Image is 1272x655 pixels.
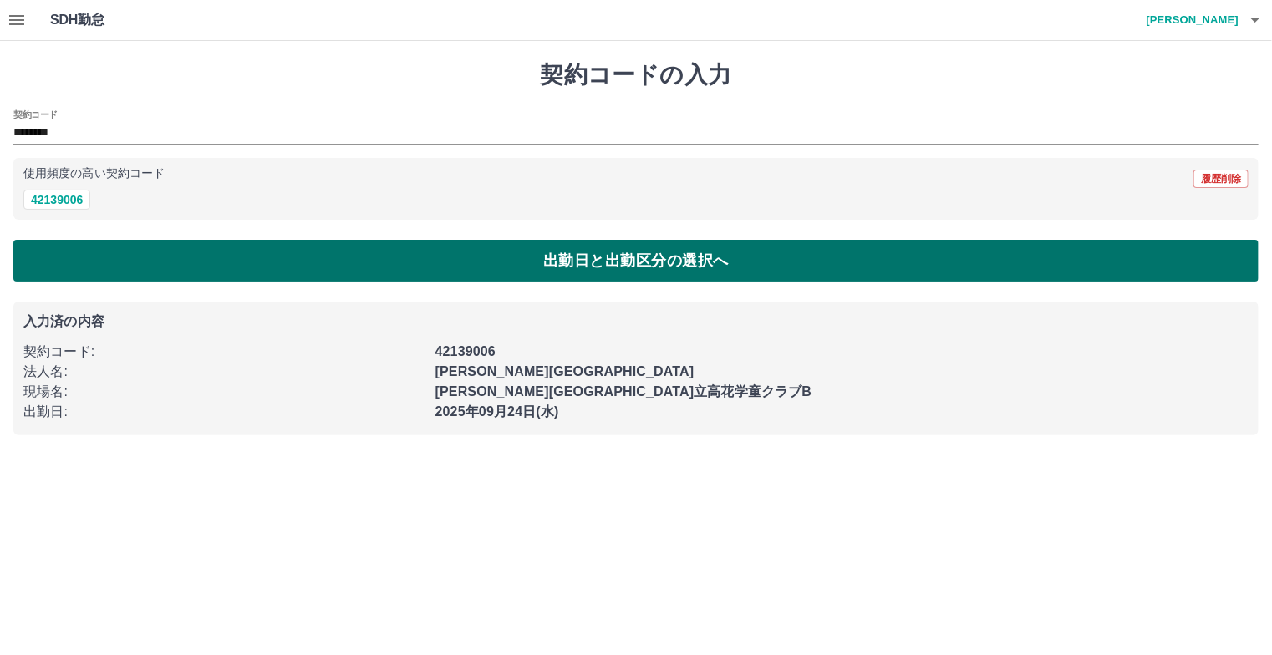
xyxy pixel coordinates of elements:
[435,384,812,399] b: [PERSON_NAME][GEOGRAPHIC_DATA]立高花学童クラブB
[435,364,695,378] b: [PERSON_NAME][GEOGRAPHIC_DATA]
[1193,170,1249,188] button: 履歴削除
[23,382,425,402] p: 現場名 :
[13,108,58,121] h2: 契約コード
[23,168,165,180] p: 使用頻度の高い契約コード
[23,402,425,422] p: 出勤日 :
[435,404,559,419] b: 2025年09月24日(水)
[23,190,90,210] button: 42139006
[23,342,425,362] p: 契約コード :
[23,362,425,382] p: 法人名 :
[435,344,496,358] b: 42139006
[23,315,1249,328] p: 入力済の内容
[13,61,1259,89] h1: 契約コードの入力
[13,240,1259,282] button: 出勤日と出勤区分の選択へ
